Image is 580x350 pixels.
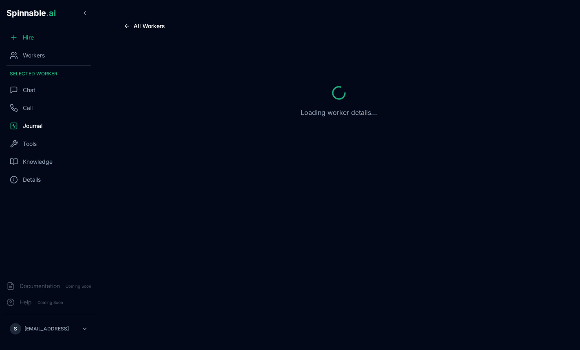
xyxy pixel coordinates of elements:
span: Hire [23,33,34,42]
button: S[EMAIL_ADDRESS] [7,321,91,337]
span: S [14,326,17,332]
span: Coming Soon [63,282,94,290]
p: [EMAIL_ADDRESS] [24,326,69,332]
span: Spinnable [7,8,56,18]
span: Workers [23,51,45,59]
div: Selected Worker [3,67,94,80]
span: Journal [23,122,43,130]
span: Documentation [20,282,60,290]
span: Details [23,176,41,184]
span: Knowledge [23,158,53,166]
span: .ai [46,8,56,18]
span: Chat [23,86,35,94]
span: Tools [23,140,37,148]
span: Coming Soon [35,299,66,306]
span: Call [23,104,33,112]
span: Help [20,298,32,306]
button: All Workers [117,20,171,33]
p: Loading worker details... [301,108,377,117]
